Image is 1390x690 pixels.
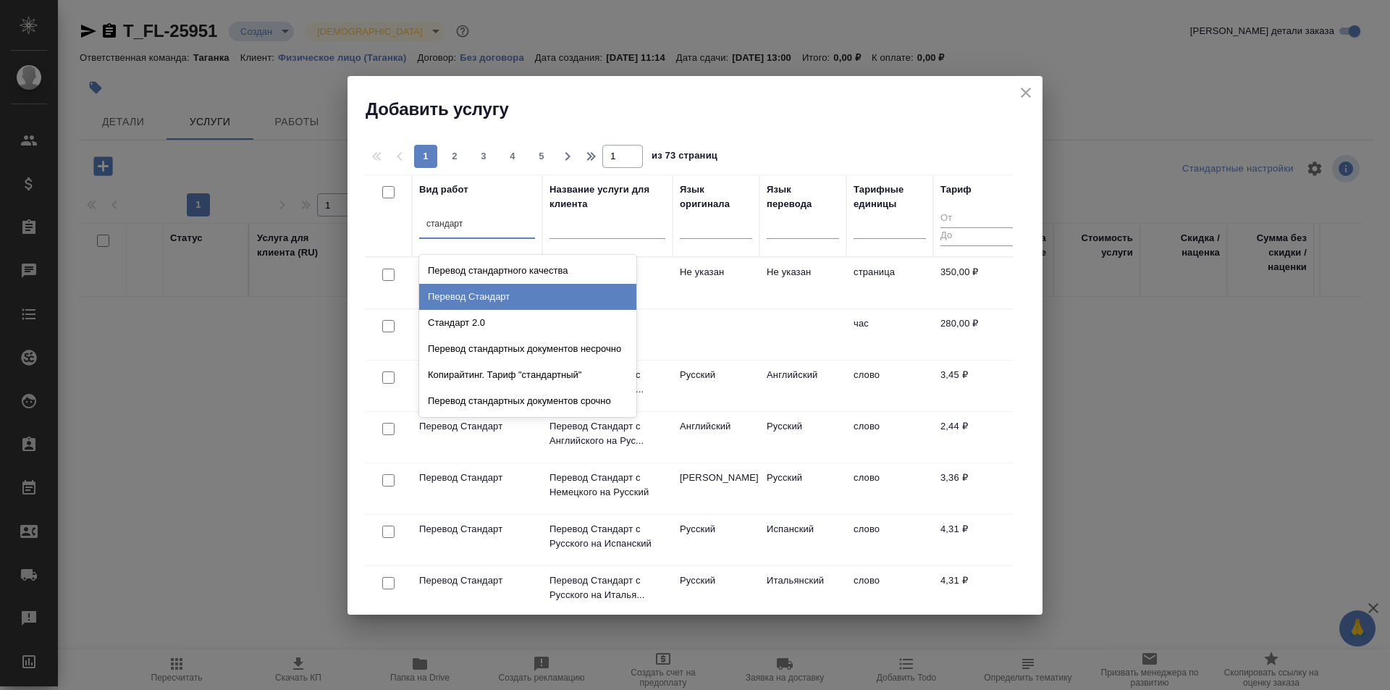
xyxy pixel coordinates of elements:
[933,361,1020,411] td: 3,45 ₽
[419,573,535,588] p: Перевод Стандарт
[933,566,1020,617] td: 4,31 ₽
[940,182,972,197] div: Тариф
[549,573,665,602] p: Перевод Стандарт с Русского на Италья...
[419,419,535,434] p: Перевод Стандарт
[759,258,846,308] td: Не указан
[846,515,933,565] td: слово
[419,471,535,485] p: Перевод Стандарт
[443,149,466,164] span: 2
[854,182,926,211] div: Тарифные единицы
[846,412,933,463] td: слово
[419,258,636,284] div: Перевод стандартного качества
[530,145,553,168] button: 5
[759,566,846,617] td: Итальянский
[846,309,933,360] td: час
[530,149,553,164] span: 5
[549,182,665,211] div: Название услуги для клиента
[759,463,846,514] td: Русский
[673,258,759,308] td: Не указан
[419,310,636,336] div: Стандарт 2.0
[933,515,1020,565] td: 4,31 ₽
[846,361,933,411] td: слово
[673,566,759,617] td: Русский
[933,463,1020,514] td: 3,36 ₽
[759,412,846,463] td: Русский
[767,182,839,211] div: Язык перевода
[846,566,933,617] td: слово
[846,258,933,308] td: страница
[419,336,636,362] div: Перевод стандартных документов несрочно
[472,149,495,164] span: 3
[419,284,636,310] div: Перевод Стандарт
[549,522,665,551] p: Перевод Стандарт с Русского на Испанский
[419,182,468,197] div: Вид работ
[443,145,466,168] button: 2
[419,362,636,388] div: Копирайтинг. Тариф "стандартный"
[759,361,846,411] td: Английский
[366,98,1042,121] h2: Добавить услугу
[940,227,1013,245] input: До
[673,515,759,565] td: Русский
[673,361,759,411] td: Русский
[549,419,665,448] p: Перевод Стандарт с Английского на Рус...
[933,309,1020,360] td: 280,00 ₽
[940,210,1013,228] input: От
[549,471,665,500] p: Перевод Стандарт с Немецкого на Русский
[1015,82,1037,104] button: close
[933,258,1020,308] td: 350,00 ₽
[652,147,717,168] span: из 73 страниц
[419,522,535,537] p: Перевод Стандарт
[680,182,752,211] div: Язык оригинала
[472,145,495,168] button: 3
[501,145,524,168] button: 4
[933,412,1020,463] td: 2,44 ₽
[501,149,524,164] span: 4
[419,388,636,414] div: Перевод стандартных документов срочно
[673,412,759,463] td: Английский
[673,463,759,514] td: [PERSON_NAME]
[759,515,846,565] td: Испанский
[846,463,933,514] td: слово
